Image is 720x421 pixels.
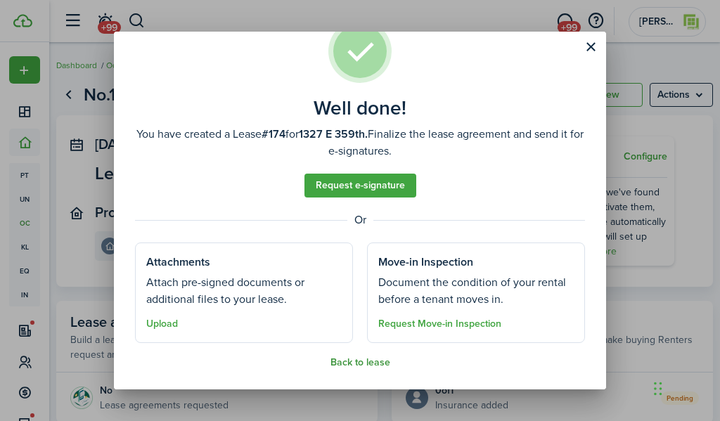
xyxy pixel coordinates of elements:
[330,357,390,368] button: Back to lease
[378,274,574,308] well-done-section-description: Document the condition of your rental before a tenant moves in.
[135,212,585,228] well-done-separator: Or
[146,274,342,308] well-done-section-description: Attach pre-signed documents or additional files to your lease.
[378,254,473,271] well-done-section-title: Move-in Inspection
[135,126,585,160] well-done-description: You have created a Lease for Finalize the lease agreement and send it for e-signatures.
[654,368,662,410] div: Drag
[262,126,285,142] b: #174
[146,254,210,271] well-done-section-title: Attachments
[314,97,406,119] well-done-title: Well done!
[304,174,416,197] a: Request e-signature
[378,318,501,330] button: Request Move-in Inspection
[579,35,603,59] button: Close modal
[299,126,368,142] b: 1327 E 359th.
[146,318,178,330] button: Upload
[650,354,720,421] iframe: Chat Widget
